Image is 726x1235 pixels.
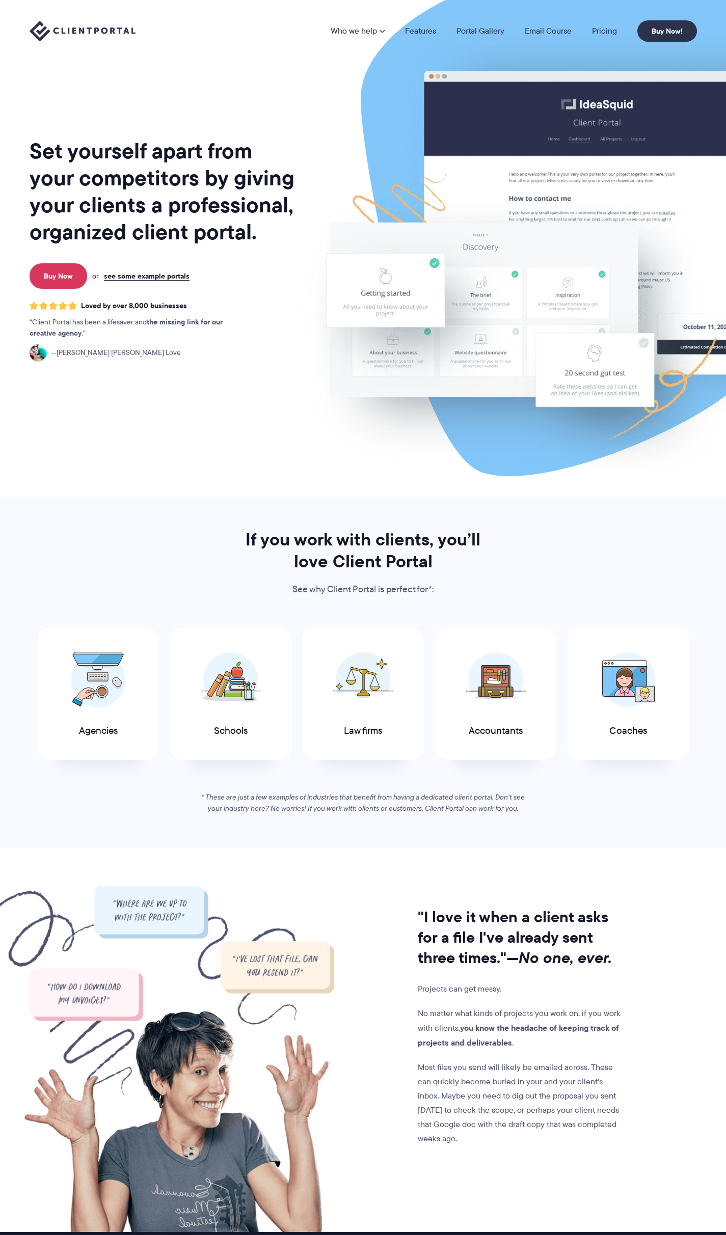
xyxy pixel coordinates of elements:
[30,263,87,289] a: Buy Now
[418,1006,625,1050] p: No matter what kinds of projects you work on, if you work with clients, .
[506,946,612,969] i: —No one, ever.
[331,27,385,35] a: Who we help
[405,27,436,35] a: Features
[51,347,181,359] span: [PERSON_NAME] [PERSON_NAME] Love
[525,27,572,35] a: Email Course
[30,138,297,245] h1: Set yourself apart from your competitors by giving your clients a professional, organized client ...
[418,1022,619,1049] strong: you know the headache of keeping track of projects and deliverables
[344,726,382,736] span: Law firms
[79,726,118,736] span: Agencies
[81,301,187,310] span: Loved by over 8,000 businesses
[592,27,617,35] a: Pricing
[92,271,99,281] span: or
[38,627,159,760] a: Agencies
[30,317,244,339] p: Client Portal has been a lifesaver and .
[418,907,625,968] h2: "I love it when a client asks for a file I've already sent three times."
[418,982,625,996] p: Projects can get messy.
[435,627,556,760] a: Accountants
[637,20,697,42] a: Buy Now!
[456,27,504,35] a: Portal Gallery
[104,271,190,281] a: see some example portals
[609,726,647,736] span: Coaches
[469,726,523,736] span: Accountants
[418,1060,625,1146] p: Most files you send will likely be emailed across. These can quickly become buried in your and yo...
[214,726,248,736] span: Schools
[201,792,525,813] em: * These are just a few examples of industries that benefit from having a dedicated client portal....
[30,316,223,339] strong: the missing link for our creative agency
[232,529,495,572] h2: If you work with clients, you’ll love Client Portal
[170,627,291,760] a: Schools
[303,627,424,760] a: Law firms
[232,582,495,597] p: See why Client Portal is perfect for*:
[568,627,689,760] a: Coaches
